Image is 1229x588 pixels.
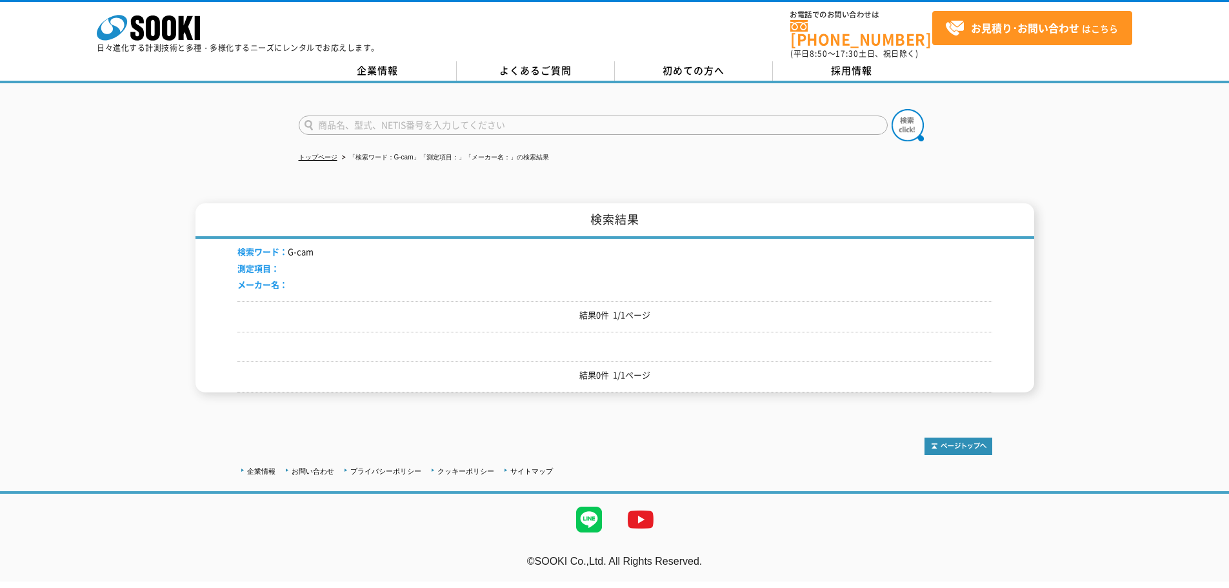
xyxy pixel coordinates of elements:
[773,61,931,81] a: 採用情報
[615,61,773,81] a: 初めての方へ
[892,109,924,141] img: btn_search.png
[945,19,1118,38] span: はこちら
[237,278,288,290] span: メーカー名：
[835,48,859,59] span: 17:30
[350,467,421,475] a: プライバシーポリシー
[663,63,724,77] span: 初めての方へ
[299,154,337,161] a: トップページ
[790,48,918,59] span: (平日 ～ 土日、祝日除く)
[237,262,279,274] span: 測定項目：
[615,494,666,545] img: YouTube
[299,116,888,135] input: 商品名、型式、NETIS番号を入力してください
[237,309,992,322] p: 結果0件 1/1ページ
[457,61,615,81] a: よくあるご質問
[810,48,828,59] span: 8:50
[1179,569,1229,580] a: テストMail
[292,467,334,475] a: お問い合わせ
[437,467,494,475] a: クッキーポリシー
[932,11,1132,45] a: お見積り･お問い合わせはこちら
[195,203,1034,239] h1: 検索結果
[790,11,932,19] span: お電話でのお問い合わせは
[563,494,615,545] img: LINE
[971,20,1079,35] strong: お見積り･お問い合わせ
[339,151,549,165] li: 「検索ワード：G-cam」「測定項目：」「メーカー名：」の検索結果
[299,61,457,81] a: 企業情報
[247,467,275,475] a: 企業情報
[924,438,992,455] img: トップページへ
[790,20,932,46] a: [PHONE_NUMBER]
[97,44,379,52] p: 日々進化する計測技術と多種・多様化するニーズにレンタルでお応えします。
[237,245,314,259] li: G-cam
[237,369,992,382] p: 結果0件 1/1ページ
[510,467,553,475] a: サイトマップ
[237,245,288,258] span: 検索ワード：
